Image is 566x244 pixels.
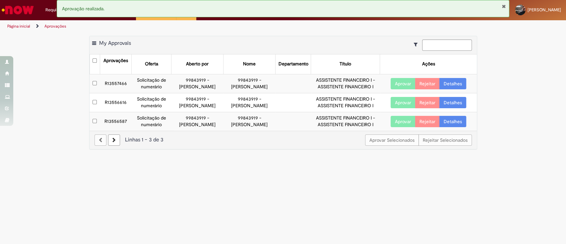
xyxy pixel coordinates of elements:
button: Rejeitar [415,78,440,89]
td: Solicitação de numerário [131,112,171,130]
ul: Trilhas de página [5,20,372,33]
button: Rejeitar [415,116,440,127]
button: Aprovar [391,78,415,89]
td: R13556616 [100,93,132,112]
a: Página inicial [7,24,30,29]
td: ASSISTENTE FINANCEIRO I - ASSISTENTE FINANCEIRO I [311,112,380,130]
span: Aprovação realizada. [62,6,104,12]
td: 99843919 - [PERSON_NAME] [223,74,276,93]
a: Detalhes [439,116,466,127]
div: Oferta [145,61,158,67]
td: Solicitação de numerário [131,74,171,93]
div: Aberto por [186,61,209,67]
td: R13556587 [100,112,132,130]
td: ASSISTENTE FINANCEIRO I - ASSISTENTE FINANCEIRO I [311,93,380,112]
div: Nome [243,61,256,67]
div: Título [340,61,351,67]
td: Solicitação de numerário [131,93,171,112]
span: My Approvals [99,40,131,46]
button: Fechar Notificação [501,4,506,9]
span: Requisições [45,7,69,13]
div: Ações [422,61,435,67]
div: Aprovações [103,57,128,64]
td: R13557466 [100,74,132,93]
th: Aprovações [100,54,132,74]
div: Departamento [278,61,308,67]
td: 99843919 - [PERSON_NAME] [171,112,223,130]
button: Rejeitar [415,97,440,108]
td: 99843919 - [PERSON_NAME] [171,93,223,112]
button: Aprovar [391,97,415,108]
td: 99843919 - [PERSON_NAME] [223,93,276,112]
a: Detalhes [439,97,466,108]
img: ServiceNow [1,3,35,17]
a: Detalhes [439,78,466,89]
a: Aprovações [44,24,66,29]
div: Linhas 1 − 3 de 3 [94,136,472,144]
button: Aprovar [391,116,415,127]
td: 99843919 - [PERSON_NAME] [171,74,223,93]
td: 99843919 - [PERSON_NAME] [223,112,276,130]
span: [PERSON_NAME] [528,7,561,13]
i: Mostrar filtros para: Suas Solicitações [414,42,421,47]
td: ASSISTENTE FINANCEIRO I - ASSISTENTE FINANCEIRO I [311,74,380,93]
